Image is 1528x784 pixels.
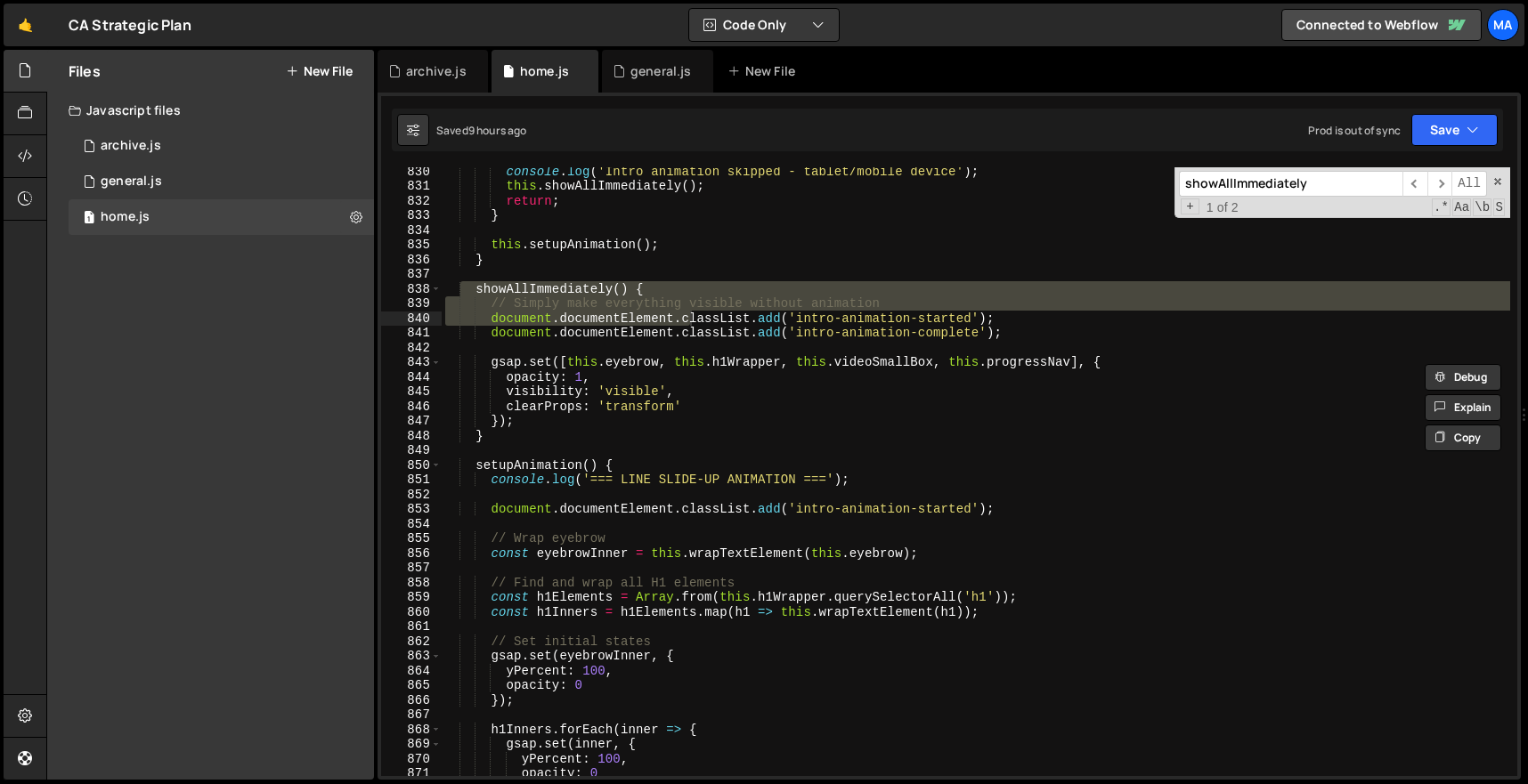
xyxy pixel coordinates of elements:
div: archive.js [101,138,161,154]
div: 17131/47267.js [69,199,374,235]
div: 854 [381,517,442,532]
div: Prod is out of sync [1308,123,1401,138]
div: archive.js [406,62,467,80]
h2: Files [69,61,101,81]
div: 840 [381,311,442,327]
div: 858 [381,576,442,591]
div: 838 [381,282,442,297]
div: 856 [381,546,442,562]
div: CA Strategic Plan [69,14,191,36]
div: 845 [381,384,442,400]
div: New File [727,62,802,80]
span: 1 [84,212,94,226]
div: 834 [381,223,442,238]
div: home.js [101,209,150,225]
div: 868 [381,723,442,738]
div: Saved [436,123,527,138]
span: ​ [1427,171,1452,197]
span: Toggle Replace mode [1181,198,1199,215]
div: 857 [381,561,442,576]
div: 848 [381,429,442,444]
span: Search In Selection [1493,198,1505,216]
div: 843 [381,355,442,370]
div: 866 [381,693,442,708]
div: 835 [381,238,442,253]
div: 9 hours ago [468,123,527,138]
div: general.js [630,62,692,80]
div: 871 [381,766,442,781]
span: RegExp Search [1432,198,1451,216]
div: Javascript files [47,93,374,128]
span: ​ [1402,171,1427,197]
div: general.js [101,174,162,190]
div: 837 [381,267,442,282]
div: 870 [381,752,442,767]
div: 17131/47264.js [69,164,374,199]
div: 839 [381,296,442,311]
div: 865 [381,678,442,693]
button: Copy [1425,424,1501,451]
div: 850 [381,458,442,473]
div: 830 [381,165,442,180]
div: 861 [381,619,442,634]
a: Connected to Webflow [1281,9,1482,41]
div: 852 [381,488,442,503]
button: Save [1411,114,1498,146]
div: 842 [381,341,442,356]
span: 1 of 2 [1199,200,1246,215]
button: New File [286,64,353,78]
div: home.js [520,62,569,80]
div: 836 [381,253,442,268]
input: Search for [1179,171,1402,197]
div: 862 [381,634,442,650]
span: Alt-Enter [1451,171,1487,197]
div: 831 [381,179,442,194]
div: 844 [381,370,442,385]
div: 846 [381,400,442,415]
div: 832 [381,194,442,209]
div: 859 [381,590,442,605]
div: 863 [381,649,442,664]
div: 847 [381,414,442,429]
div: 841 [381,326,442,341]
a: Ma [1487,9,1519,41]
div: 864 [381,664,442,679]
div: 855 [381,531,442,546]
div: 867 [381,707,442,723]
div: 833 [381,208,442,223]
div: 17131/47521.js [69,128,374,164]
span: CaseSensitive Search [1452,198,1471,216]
div: 849 [381,443,442,458]
div: 851 [381,473,442,488]
button: Debug [1425,364,1501,391]
a: 🤙 [4,4,47,46]
div: 869 [381,737,442,752]
button: Explain [1425,394,1501,421]
span: Whole Word Search [1473,198,1491,216]
div: 853 [381,502,442,517]
button: Code Only [689,9,839,41]
div: 860 [381,605,442,620]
